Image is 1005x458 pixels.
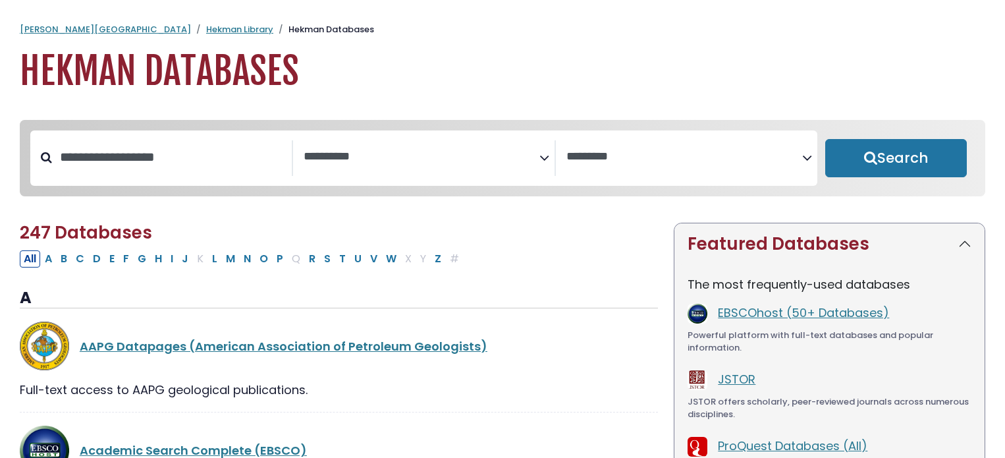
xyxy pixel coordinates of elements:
button: Filter Results D [89,250,105,268]
button: Filter Results Z [431,250,445,268]
button: Filter Results A [41,250,56,268]
a: JSTOR [718,371,755,387]
h3: A [20,289,658,308]
textarea: Search [304,150,539,164]
a: AAPG Datapages (American Association of Petroleum Geologists) [80,338,487,355]
button: Filter Results V [366,250,381,268]
button: Filter Results J [178,250,192,268]
button: Filter Results G [134,250,150,268]
a: [PERSON_NAME][GEOGRAPHIC_DATA] [20,23,191,36]
button: Filter Results O [256,250,272,268]
a: EBSCOhost (50+ Databases) [718,304,889,321]
textarea: Search [566,150,802,164]
h1: Hekman Databases [20,49,985,94]
button: Filter Results T [335,250,350,268]
button: All [20,250,40,268]
a: ProQuest Databases (All) [718,438,867,454]
input: Search database by title or keyword [52,146,292,168]
a: Hekman Library [206,23,273,36]
button: Filter Results M [222,250,239,268]
button: Filter Results W [382,250,400,268]
button: Filter Results H [151,250,166,268]
span: 247 Databases [20,221,152,244]
button: Filter Results N [240,250,255,268]
button: Featured Databases [674,223,985,265]
button: Filter Results I [167,250,177,268]
li: Hekman Databases [273,23,374,36]
div: Full-text access to AAPG geological publications. [20,381,658,399]
button: Filter Results B [57,250,71,268]
div: Alpha-list to filter by first letter of database name [20,250,464,266]
div: Powerful platform with full-text databases and popular information. [688,329,971,355]
button: Filter Results S [320,250,335,268]
button: Filter Results L [208,250,221,268]
button: Filter Results R [305,250,319,268]
nav: breadcrumb [20,23,985,36]
div: JSTOR offers scholarly, peer-reviewed journals across numerous disciplines. [688,395,971,421]
button: Filter Results C [72,250,88,268]
button: Submit for Search Results [825,139,967,177]
p: The most frequently-used databases [688,275,971,293]
button: Filter Results P [273,250,287,268]
button: Filter Results U [350,250,366,268]
button: Filter Results F [119,250,133,268]
button: Filter Results E [105,250,119,268]
nav: Search filters [20,120,985,196]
